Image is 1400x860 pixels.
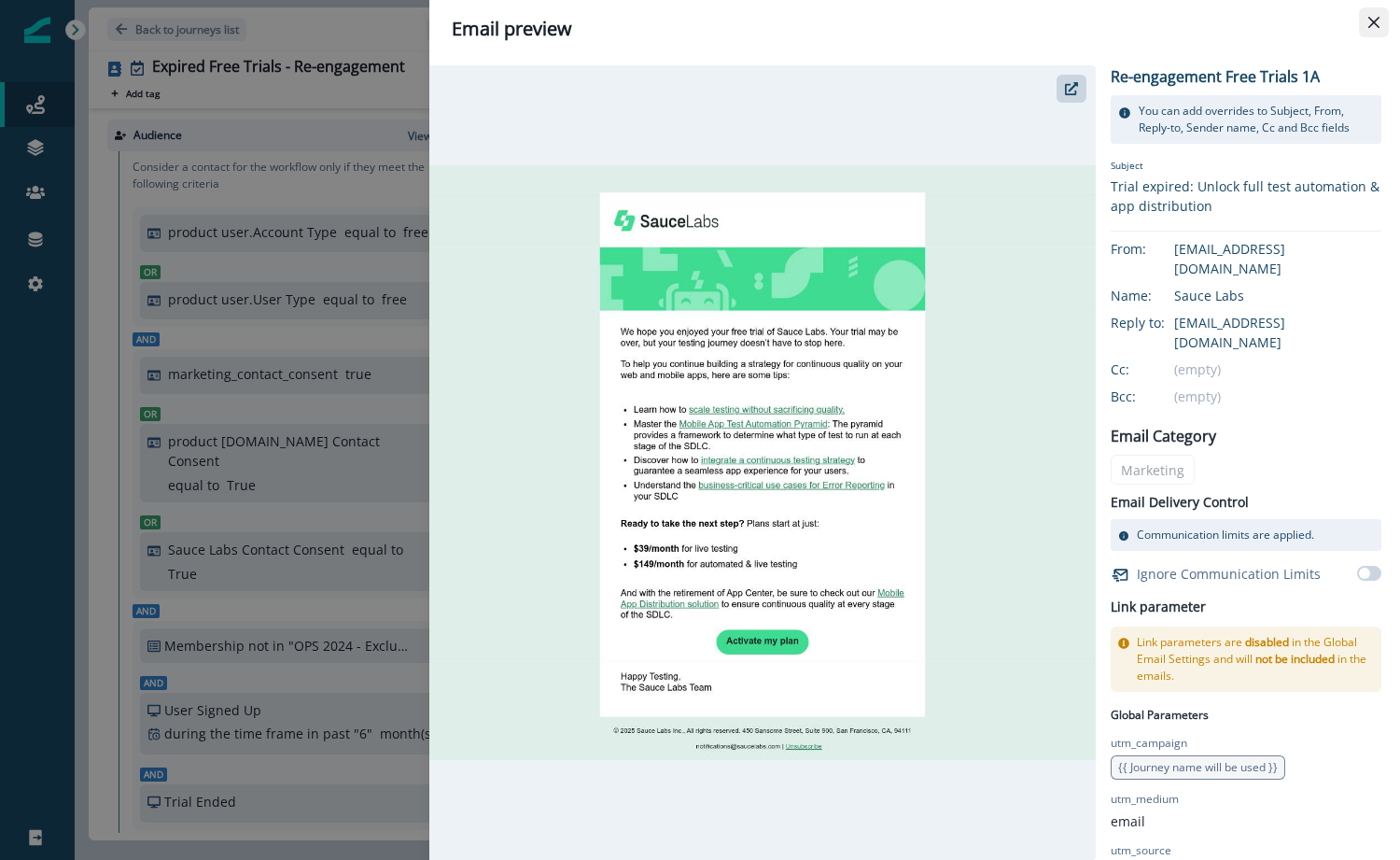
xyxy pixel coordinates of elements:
div: Bcc: [1111,387,1204,406]
button: Close [1359,7,1389,37]
p: You can add overrides to Subject, From, Reply-to, Sender name, Cc and Bcc fields [1139,103,1374,136]
div: (empty) [1174,387,1381,406]
img: email asset unavailable [429,165,1096,760]
div: Sauce Labs [1174,286,1381,305]
p: Subject [1111,159,1381,176]
div: Cc: [1111,360,1204,379]
div: (empty) [1174,360,1381,379]
p: utm_medium [1111,791,1179,808]
p: Re-engagement Free Trials 1A [1111,65,1320,88]
div: From: [1111,239,1204,259]
p: utm_campaign [1111,735,1187,752]
div: [EMAIL_ADDRESS][DOMAIN_NAME] [1174,313,1381,352]
p: email [1111,811,1145,831]
span: disabled [1245,634,1289,650]
div: Email preview [452,15,1378,43]
p: Global Parameters [1111,703,1209,724]
h2: Link parameter [1111,596,1206,619]
span: {{ Journey name will be used }} [1118,759,1278,775]
div: Trial expired: Unlock full test automation & app distribution [1111,176,1381,216]
p: utm_source [1111,842,1171,859]
div: [EMAIL_ADDRESS][DOMAIN_NAME] [1174,239,1381,278]
p: Link parameters are in the Global Email Settings and will in the emails. [1137,634,1374,684]
div: Reply to: [1111,313,1204,332]
div: Name: [1111,286,1204,305]
span: not be included [1255,651,1335,667]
